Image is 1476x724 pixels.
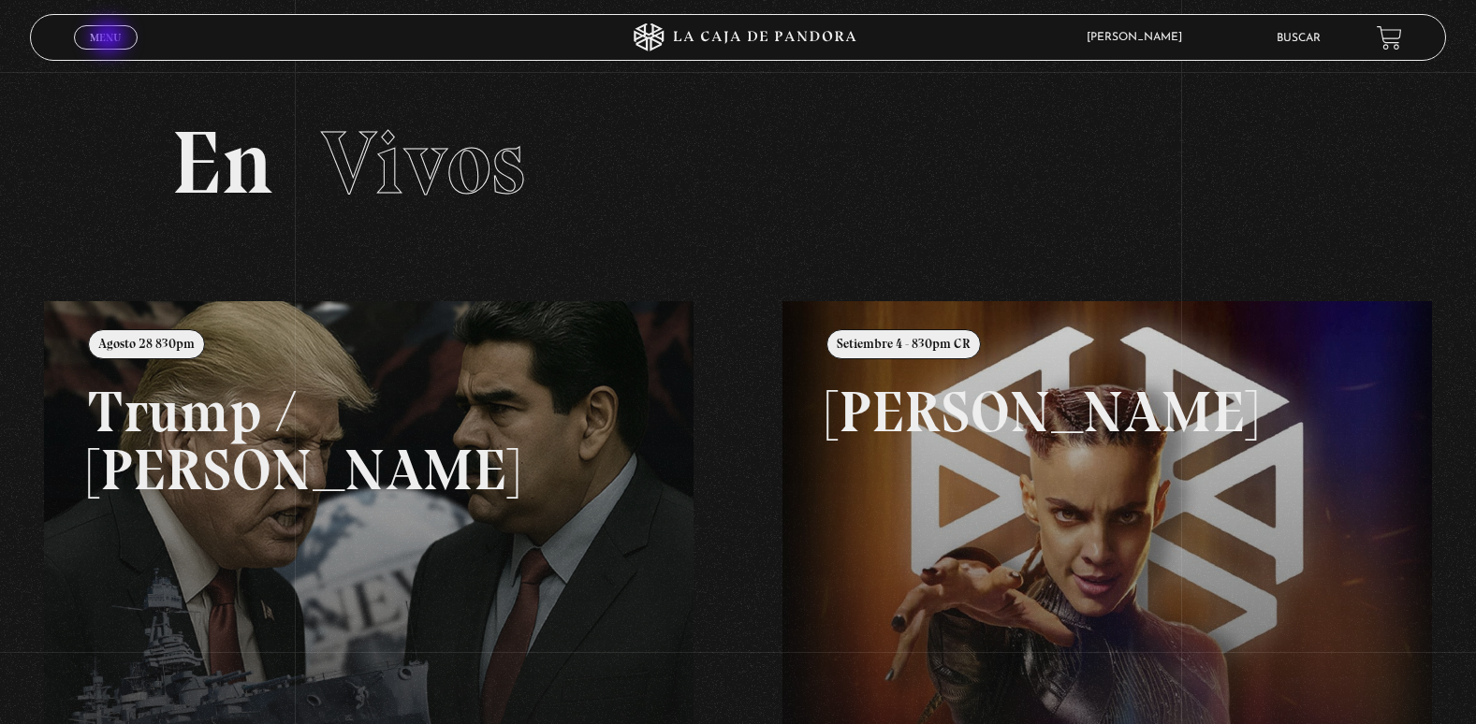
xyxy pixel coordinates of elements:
a: Buscar [1277,33,1321,44]
span: Vivos [321,109,525,216]
a: View your shopping cart [1377,25,1402,51]
h2: En [171,119,1305,208]
span: [PERSON_NAME] [1077,32,1201,43]
span: Cerrar [84,48,128,61]
span: Menu [90,32,121,43]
